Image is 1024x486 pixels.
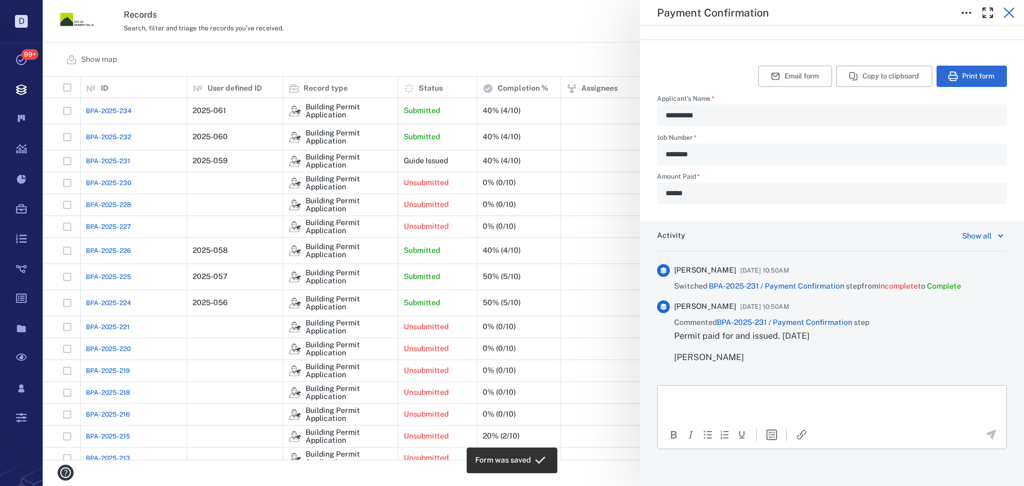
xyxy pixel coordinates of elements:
p: Permit paid for and issued. [DATE] [674,330,869,342]
button: Print form [937,66,1007,87]
h6: Activity [657,230,685,241]
span: [DATE] 10:50AM [740,300,789,313]
button: Toggle Fullscreen [977,2,998,23]
div: Bullet list [701,428,714,441]
div: Form was saved [475,451,531,470]
iframe: Rich Text Area [658,386,1006,420]
label: Job Number [657,134,1007,144]
a: BPA-2025-231 / Payment Confirmation [709,282,844,290]
a: BPA-2025-231 / Payment Confirmation [717,318,852,326]
label: Applicant's Name [657,95,1007,105]
button: Email form [758,66,832,87]
h5: Payment Confirmation [657,6,769,20]
button: Italic [684,428,697,441]
button: Copy to clipboard [836,66,932,87]
span: Incomplete [878,282,918,290]
span: [PERSON_NAME] [674,301,736,312]
div: Show all [962,229,991,242]
button: Toggle to Edit Boxes [956,2,977,23]
div: Amount Paid [657,182,1007,204]
button: Send the comment [985,428,997,441]
div: Numbered list [718,428,731,441]
span: Commented step [674,317,869,328]
button: Insert/edit link [795,428,808,441]
div: Job Number [657,144,1007,165]
p: [PERSON_NAME] [674,351,869,364]
div: Applicant's Name [657,105,1007,126]
button: Bold [667,428,680,441]
span: Help [24,7,46,17]
span: [PERSON_NAME] [674,265,736,276]
span: 99+ [21,49,38,60]
p: D [15,15,28,28]
button: Underline [735,428,748,441]
button: Insert template [765,428,778,441]
button: Close [998,2,1020,23]
span: Switched step from to [674,281,961,292]
span: [DATE] 10:50AM [740,264,789,277]
label: Amount Paid [657,173,1007,182]
span: Complete [927,282,961,290]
